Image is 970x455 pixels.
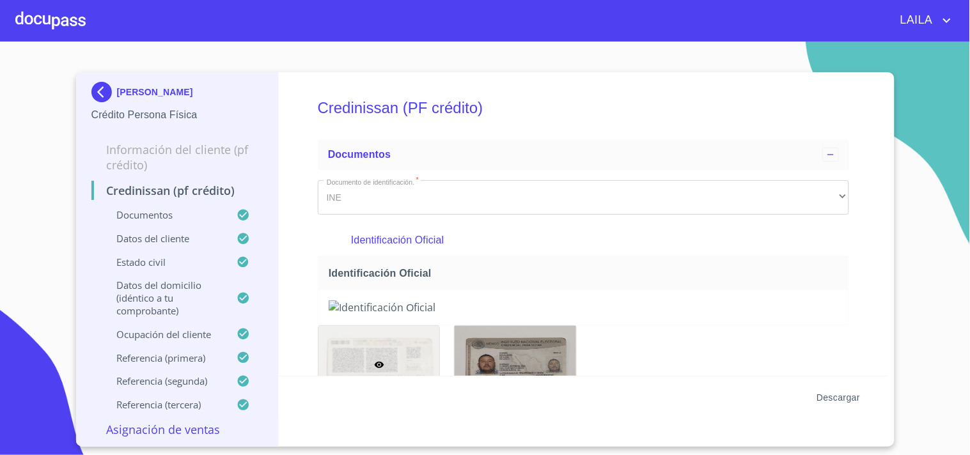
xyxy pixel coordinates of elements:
[891,10,955,31] button: account of current user
[817,390,860,406] span: Descargar
[91,256,237,268] p: Estado civil
[91,422,263,437] p: Asignación de Ventas
[329,300,838,314] img: Identificación Oficial
[91,232,237,245] p: Datos del cliente
[318,82,849,134] h5: Credinissan (PF crédito)
[91,82,117,102] img: Docupass spot blue
[91,208,237,221] p: Documentos
[91,107,263,123] p: Crédito Persona Física
[455,326,576,403] img: Identificación Oficial
[811,386,865,410] button: Descargar
[328,149,391,160] span: Documentos
[91,398,237,411] p: Referencia (tercera)
[891,10,939,31] span: LAILA
[91,82,263,107] div: [PERSON_NAME]
[91,374,237,387] p: Referencia (segunda)
[318,180,849,215] div: INE
[318,139,849,170] div: Documentos
[91,183,263,198] p: Credinissan (PF crédito)
[91,328,237,341] p: Ocupación del Cliente
[329,266,843,280] span: Identificación Oficial
[91,351,237,364] p: Referencia (primera)
[91,142,263,173] p: Información del cliente (PF crédito)
[117,87,193,97] p: [PERSON_NAME]
[351,233,815,248] p: Identificación Oficial
[91,279,237,317] p: Datos del domicilio (idéntico a tu comprobante)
